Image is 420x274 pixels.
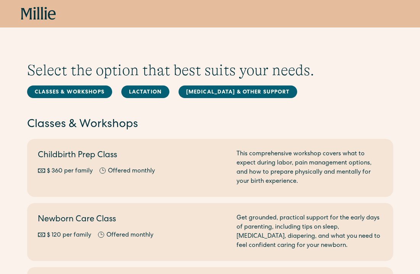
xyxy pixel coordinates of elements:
a: Childbirth Prep Class$ 360 per familyOffered monthlyThis comprehensive workshop covers what to ex... [27,139,393,197]
a: Classes & Workshops [27,85,112,98]
div: $ 360 per family [47,167,93,176]
div: This comprehensive workshop covers what to expect during labor, pain management options, and how ... [237,150,383,186]
a: Newborn Care Class$ 120 per familyOffered monthlyGet grounded, practical support for the early da... [27,203,393,261]
div: Offered monthly [108,167,155,176]
div: $ 120 per family [47,231,91,240]
a: [MEDICAL_DATA] & Other Support [179,85,298,98]
div: Offered monthly [106,231,153,240]
h2: Newborn Care Class [38,214,227,226]
a: Lactation [121,85,169,98]
h2: Childbirth Prep Class [38,150,227,162]
h2: Classes & Workshops [27,117,393,133]
div: Get grounded, practical support for the early days of parenting, including tips on sleep, [MEDICA... [237,214,383,250]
